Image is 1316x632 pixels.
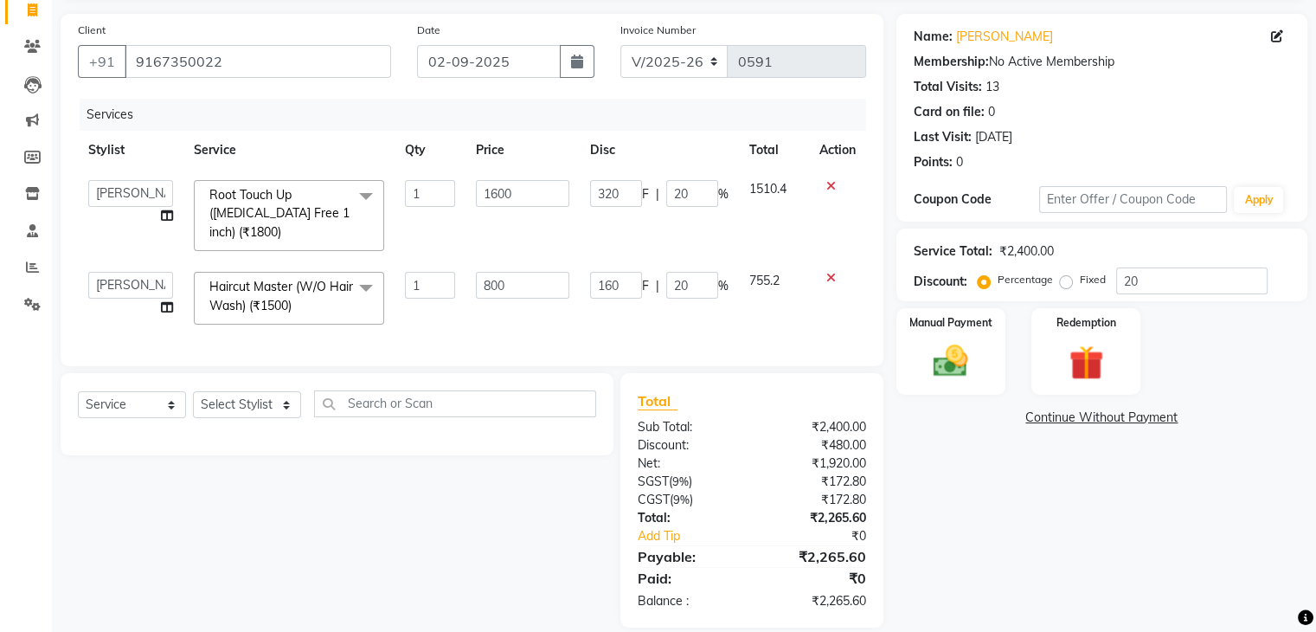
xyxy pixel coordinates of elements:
[900,409,1304,427] a: Continue Without Payment
[625,592,752,610] div: Balance :
[718,185,729,203] span: %
[914,273,967,291] div: Discount:
[672,474,689,488] span: 9%
[625,455,752,473] div: Net:
[580,131,739,170] th: Disc
[922,341,979,381] img: _cash.svg
[914,153,953,171] div: Points:
[985,78,999,96] div: 13
[292,298,299,313] a: x
[638,474,669,489] span: SGST
[642,277,649,295] span: F
[752,436,879,455] div: ₹480.00
[998,272,1053,287] label: Percentage
[625,436,752,455] div: Discount:
[125,45,391,78] input: Search by Name/Mobile/Email/Code
[281,224,289,240] a: x
[209,279,353,313] span: Haircut Master (W/O Hair Wash) (₹1500)
[625,418,752,436] div: Sub Total:
[1234,187,1283,213] button: Apply
[656,277,659,295] span: |
[1056,315,1116,331] label: Redemption
[1039,186,1228,213] input: Enter Offer / Coupon Code
[1058,341,1114,384] img: _gift.svg
[638,392,677,410] span: Total
[914,128,972,146] div: Last Visit:
[80,99,879,131] div: Services
[749,273,780,288] span: 755.2
[739,131,809,170] th: Total
[620,23,696,38] label: Invoice Number
[209,187,350,240] span: Root Touch Up ([MEDICAL_DATA] Free 1 inch) (₹1800)
[638,492,670,507] span: CGST
[625,546,752,567] div: Payable:
[1080,272,1106,287] label: Fixed
[625,473,752,491] div: ( )
[809,131,866,170] th: Action
[956,28,1053,46] a: [PERSON_NAME]
[78,45,126,78] button: +91
[718,277,729,295] span: %
[625,568,752,589] div: Paid:
[752,568,879,589] div: ₹0
[752,509,879,527] div: ₹2,265.60
[914,78,982,96] div: Total Visits:
[749,181,786,197] span: 1510.4
[752,491,879,509] div: ₹172.80
[78,131,183,170] th: Stylist
[975,128,1012,146] div: [DATE]
[999,242,1054,261] div: ₹2,400.00
[78,23,106,38] label: Client
[417,23,440,38] label: Date
[914,53,989,71] div: Membership:
[752,418,879,436] div: ₹2,400.00
[914,190,1039,209] div: Coupon Code
[183,131,395,170] th: Service
[752,473,879,491] div: ₹172.80
[914,242,992,261] div: Service Total:
[752,455,879,473] div: ₹1,920.00
[642,185,649,203] span: F
[752,546,879,567] div: ₹2,265.60
[625,491,752,509] div: ( )
[314,390,596,417] input: Search or Scan
[773,527,878,545] div: ₹0
[914,28,953,46] div: Name:
[673,493,690,506] span: 9%
[465,131,580,170] th: Price
[625,527,773,545] a: Add Tip
[988,103,995,121] div: 0
[909,315,992,331] label: Manual Payment
[656,185,659,203] span: |
[752,592,879,610] div: ₹2,265.60
[914,53,1290,71] div: No Active Membership
[395,131,465,170] th: Qty
[914,103,985,121] div: Card on file:
[956,153,963,171] div: 0
[625,509,752,527] div: Total:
